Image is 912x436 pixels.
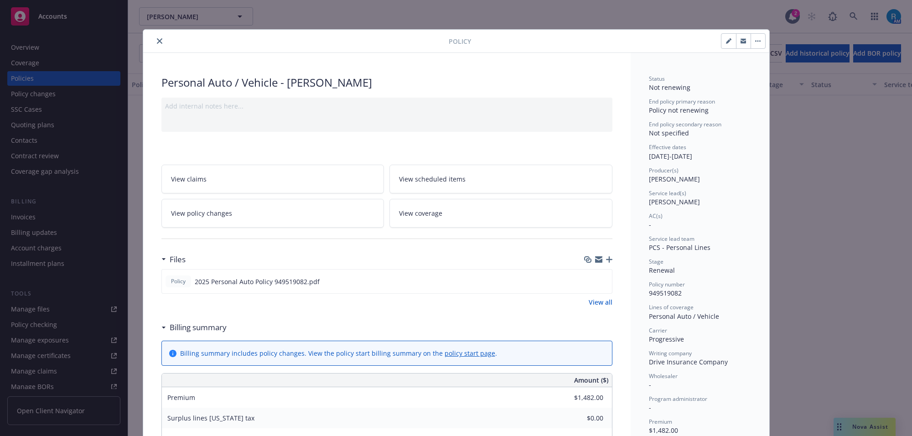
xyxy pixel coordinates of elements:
[649,403,651,412] span: -
[154,36,165,47] button: close
[649,143,751,161] div: [DATE] - [DATE]
[649,327,667,334] span: Carrier
[649,335,684,343] span: Progressive
[195,277,320,286] span: 2025 Personal Auto Policy 949519082.pdf
[171,174,207,184] span: View claims
[649,83,690,92] span: Not renewing
[586,277,593,286] button: download file
[399,208,442,218] span: View coverage
[649,349,692,357] span: Writing company
[649,189,686,197] span: Service lead(s)
[389,199,612,228] a: View coverage
[649,395,707,403] span: Program administrator
[649,106,709,114] span: Policy not renewing
[649,280,685,288] span: Policy number
[649,266,675,275] span: Renewal
[649,175,700,183] span: [PERSON_NAME]
[589,297,612,307] a: View all
[649,426,678,435] span: $1,482.00
[161,75,612,90] div: Personal Auto / Vehicle - [PERSON_NAME]
[165,101,609,111] div: Add internal notes here...
[649,212,663,220] span: AC(s)
[161,199,384,228] a: View policy changes
[600,277,608,286] button: preview file
[649,75,665,83] span: Status
[649,120,721,128] span: End policy secondary reason
[649,98,715,105] span: End policy primary reason
[389,165,612,193] a: View scheduled items
[167,414,254,422] span: Surplus lines [US_STATE] tax
[445,349,495,358] a: policy start page
[649,243,710,252] span: PCS - Personal Lines
[649,220,651,229] span: -
[649,418,672,426] span: Premium
[549,411,609,425] input: 0.00
[449,36,471,46] span: Policy
[649,258,663,265] span: Stage
[649,129,689,137] span: Not specified
[649,372,678,380] span: Wholesaler
[171,208,232,218] span: View policy changes
[161,165,384,193] a: View claims
[574,375,608,385] span: Amount ($)
[549,391,609,405] input: 0.00
[649,197,700,206] span: [PERSON_NAME]
[649,380,651,389] span: -
[649,289,682,297] span: 949519082
[649,166,679,174] span: Producer(s)
[649,303,694,311] span: Lines of coverage
[170,254,186,265] h3: Files
[170,322,227,333] h3: Billing summary
[167,393,195,402] span: Premium
[649,143,686,151] span: Effective dates
[161,322,227,333] div: Billing summary
[649,235,694,243] span: Service lead team
[649,358,728,366] span: Drive Insurance Company
[161,254,186,265] div: Files
[399,174,466,184] span: View scheduled items
[169,277,187,285] span: Policy
[649,311,751,321] div: Personal Auto / Vehicle
[180,348,497,358] div: Billing summary includes policy changes. View the policy start billing summary on the .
